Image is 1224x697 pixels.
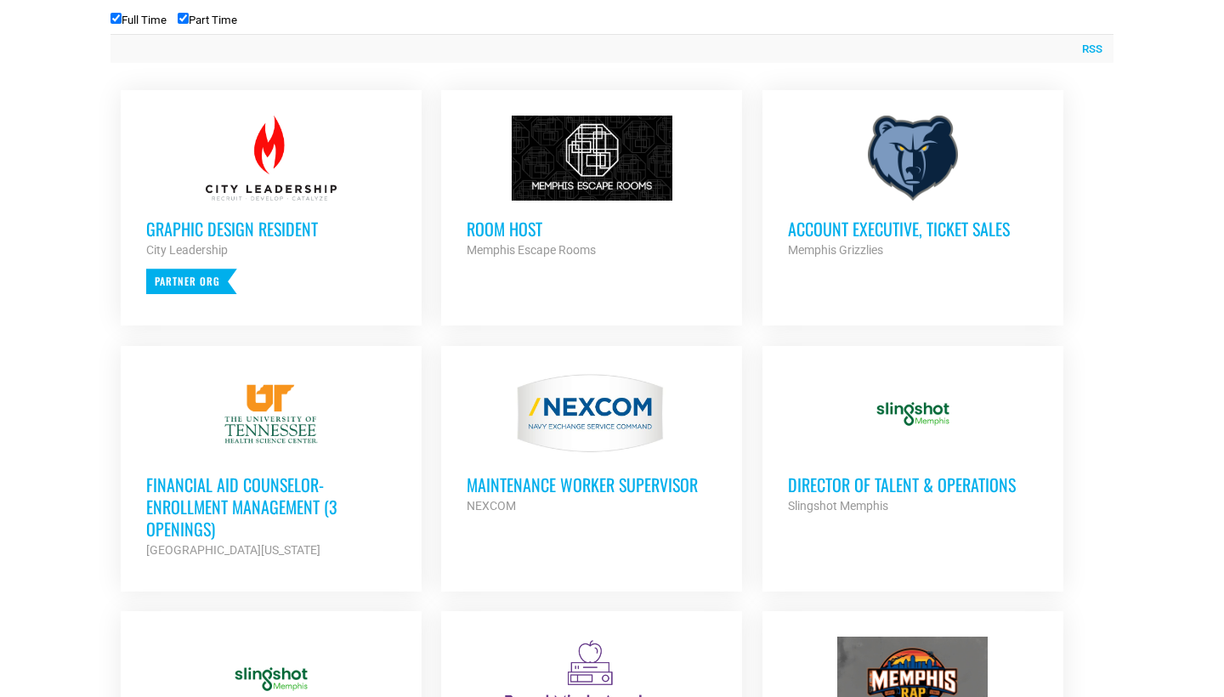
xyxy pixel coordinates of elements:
[146,218,396,240] h3: Graphic Design Resident
[788,499,888,513] strong: Slingshot Memphis
[1074,41,1102,58] a: RSS
[178,13,189,24] input: Part Time
[467,499,516,513] strong: NEXCOM
[467,243,596,257] strong: Memphis Escape Rooms
[110,14,167,26] label: Full Time
[762,90,1063,286] a: Account Executive, Ticket Sales Memphis Grizzlies
[762,346,1063,541] a: Director of Talent & Operations Slingshot Memphis
[146,543,320,557] strong: [GEOGRAPHIC_DATA][US_STATE]
[110,13,122,24] input: Full Time
[788,218,1038,240] h3: Account Executive, Ticket Sales
[146,243,228,257] strong: City Leadership
[146,473,396,540] h3: Financial Aid Counselor-Enrollment Management (3 Openings)
[121,346,422,586] a: Financial Aid Counselor-Enrollment Management (3 Openings) [GEOGRAPHIC_DATA][US_STATE]
[788,473,1038,496] h3: Director of Talent & Operations
[441,346,742,541] a: MAINTENANCE WORKER SUPERVISOR NEXCOM
[146,269,237,294] p: Partner Org
[467,218,717,240] h3: Room Host
[441,90,742,286] a: Room Host Memphis Escape Rooms
[788,243,883,257] strong: Memphis Grizzlies
[121,90,422,320] a: Graphic Design Resident City Leadership Partner Org
[178,14,237,26] label: Part Time
[467,473,717,496] h3: MAINTENANCE WORKER SUPERVISOR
